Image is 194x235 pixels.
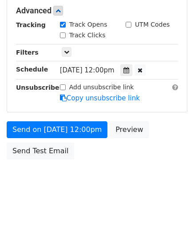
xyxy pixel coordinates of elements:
label: UTM Codes [135,20,170,29]
label: Track Clicks [69,31,106,40]
strong: Schedule [16,66,48,73]
span: [DATE] 12:00pm [60,66,115,74]
a: Copy unsubscribe link [60,94,140,102]
h5: Advanced [16,6,178,16]
a: Send Test Email [7,143,74,159]
a: Preview [110,121,149,138]
label: Track Opens [69,20,107,29]
strong: Filters [16,49,39,56]
strong: Tracking [16,21,46,28]
strong: Unsubscribe [16,84,59,91]
iframe: Chat Widget [150,192,194,235]
a: Send on [DATE] 12:00pm [7,121,107,138]
label: Add unsubscribe link [69,83,134,92]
